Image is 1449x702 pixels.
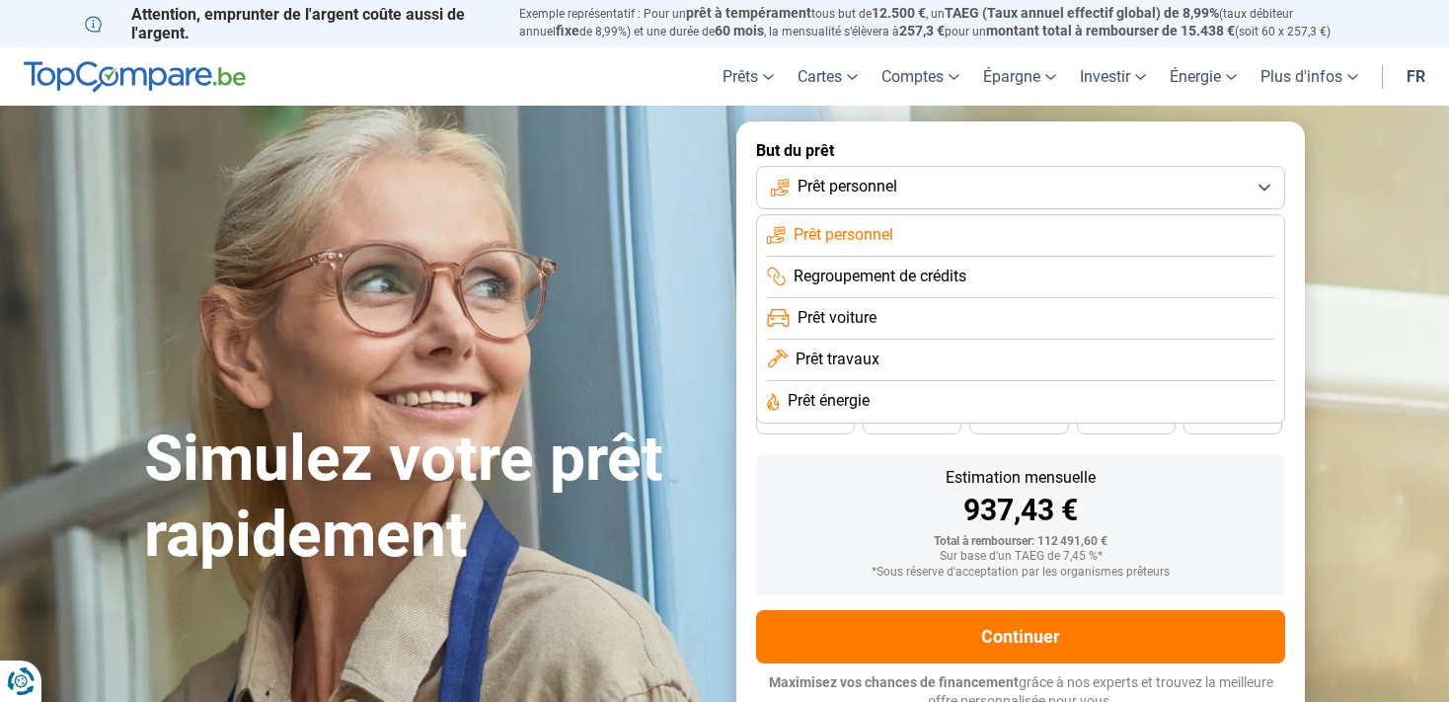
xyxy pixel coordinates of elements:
[772,535,1269,549] div: Total à rembourser: 112 491,60 €
[772,496,1269,525] div: 937,43 €
[794,224,893,246] span: Prêt personnel
[772,550,1269,564] div: Sur base d'un TAEG de 7,45 %*
[1249,47,1370,106] a: Plus d'infos
[971,47,1068,106] a: Épargne
[997,414,1040,426] span: 36 mois
[794,266,966,287] span: Regroupement de crédits
[715,23,764,39] span: 60 mois
[1395,47,1437,106] a: fr
[796,349,879,370] span: Prêt travaux
[686,5,811,21] span: prêt à tempérament
[1105,414,1148,426] span: 30 mois
[1211,414,1255,426] span: 24 mois
[756,166,1285,209] button: Prêt personnel
[556,23,579,39] span: fixe
[899,23,945,39] span: 257,3 €
[519,5,1364,40] p: Exemple représentatif : Pour un tous but de , un (taux débiteur annuel de 8,99%) et une durée de ...
[890,414,934,426] span: 42 mois
[772,470,1269,486] div: Estimation mensuelle
[986,23,1235,39] span: montant total à rembourser de 15.438 €
[798,176,897,197] span: Prêt personnel
[711,47,786,106] a: Prêts
[945,5,1219,21] span: TAEG (Taux annuel effectif global) de 8,99%
[1158,47,1249,106] a: Énergie
[788,390,870,412] span: Prêt énergie
[798,307,877,329] span: Prêt voiture
[756,610,1285,663] button: Continuer
[756,141,1285,160] label: But du prêt
[144,422,713,574] h1: Simulez votre prêt rapidement
[870,47,971,106] a: Comptes
[786,47,870,106] a: Cartes
[1068,47,1158,106] a: Investir
[772,566,1269,580] div: *Sous réserve d'acceptation par les organismes prêteurs
[85,5,496,42] p: Attention, emprunter de l'argent coûte aussi de l'argent.
[769,674,1019,690] span: Maximisez vos chances de financement
[24,61,246,93] img: TopCompare
[784,414,827,426] span: 48 mois
[872,5,926,21] span: 12.500 €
